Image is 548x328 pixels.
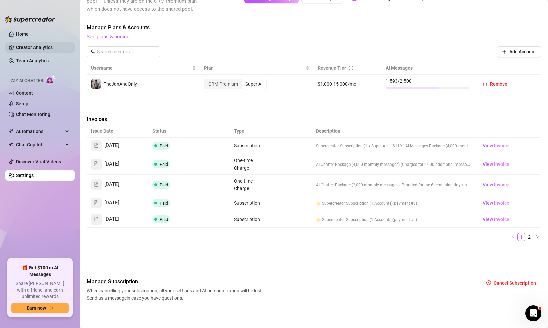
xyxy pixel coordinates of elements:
span: Remove [490,81,507,87]
span: View Invoice [483,216,509,223]
span: One-time Charge [234,178,253,191]
span: Invoices [87,115,199,123]
span: - Prorated for the 6 remaining days in the billing cycle ([DATE] - [DATE]) [400,182,526,187]
img: logo-BBDzfeDw.svg [5,16,55,23]
span: Chat Copilot [16,139,63,150]
span: [DATE] [104,142,119,150]
button: left [509,233,517,241]
img: TheJanAndOnly [91,79,101,89]
a: View Invoice [480,199,512,207]
span: Subscription [234,217,260,222]
span: info-circle [349,66,353,70]
li: Next Page [533,233,541,241]
button: Earn nowarrow-right [11,303,69,313]
span: View Invoice [483,181,509,188]
a: View Invoice [480,215,512,223]
img: AI Chatter [46,75,56,85]
span: file-text [94,200,99,205]
span: Subscription [234,200,260,206]
span: search [91,49,96,54]
span: 🌟 Supercreator Subscription (1 Accounts) [316,201,393,206]
span: AI Chatter Package (2,000 monthly messages) [316,183,400,187]
li: 1 [517,233,525,241]
span: [DATE] [104,215,119,223]
span: Share [PERSON_NAME] with a friend, and earn unlimited rewards [11,280,69,300]
a: 1 [518,233,525,241]
span: Manage Subscription [87,278,265,286]
th: Username [87,62,200,75]
button: Cancel Subscription [481,278,541,288]
span: Paid [160,143,168,148]
th: Plan [200,62,314,75]
a: View Invoice [480,181,512,189]
span: delete [483,82,487,86]
span: 🎁 Get $100 in AI Messages [11,265,69,278]
span: Subscription [234,143,260,148]
div: CRM Premium [205,79,242,89]
span: (payment #5) [393,217,417,222]
span: Username [91,64,191,72]
div: Super AI [242,79,266,89]
span: file-text [94,143,99,148]
th: Description [312,125,476,138]
button: Add Account [497,46,541,57]
span: Izzy AI Chatter [9,78,43,84]
span: file-text [94,217,99,221]
span: left [511,235,515,239]
a: Creator Analytics [16,42,69,53]
a: Team Analytics [16,58,49,63]
span: [DATE] [104,181,119,189]
span: AI Chatter Package (4,000 monthly messages) (Charged for 2,000 additional messages) [316,161,475,167]
span: Add Account [509,49,536,54]
span: (payment #6) [393,201,417,206]
th: AI Messages [382,62,473,75]
th: Type [230,125,271,138]
span: plus [502,49,507,54]
span: Cancel Subscription [494,280,536,286]
a: Settings [16,173,34,178]
th: Issue Date [87,125,148,138]
input: Search creators [97,48,151,55]
span: View Invoice [483,142,509,149]
a: Content [16,90,33,96]
span: When cancelling your subscription, all your settings and AI personalization will be lost. in case... [87,287,265,302]
span: 🌟 Supercreator Subscription (1 Accounts) [316,217,393,222]
a: 2 [526,233,533,241]
span: Earn now [27,305,46,311]
span: [DATE] [104,199,119,207]
a: Home [16,31,29,37]
th: Status [148,125,230,138]
button: right [533,233,541,241]
span: arrow-right [49,306,53,310]
a: View Invoice [480,142,512,150]
span: Paid [160,162,168,167]
span: file-text [94,161,99,166]
li: 2 [525,233,533,241]
div: segmented control [204,79,267,89]
span: Paid [160,201,168,206]
a: Chat Monitoring [16,112,50,117]
span: Automations [16,126,63,137]
span: Supercreator Subscription (1 x Super AI) — $119 [316,144,402,148]
span: 1.593 / 2.500 [386,77,469,85]
a: See plans & pricing [87,34,129,40]
span: Paid [160,217,168,222]
span: Plan [204,64,304,72]
span: + AI Messages Package (4,000 monthly messages) — $120 [402,143,508,148]
a: Setup [16,101,28,106]
span: Send us a message [87,295,127,301]
span: One-time Charge [234,158,253,171]
span: Manage Plans & Accounts [87,24,541,32]
td: $1,000-15,000/mo [314,75,382,94]
img: Chat Copilot [9,142,13,147]
span: Revenue Tier [318,65,346,71]
span: [DATE] [104,160,119,168]
span: TheJanAndOnly [104,81,137,87]
span: Paid [160,182,168,187]
span: View Invoice [483,160,509,168]
span: file-text [94,182,99,187]
iframe: Intercom live chat [525,305,541,321]
span: right [535,235,539,239]
span: close-circle [486,280,491,285]
span: thunderbolt [9,129,14,134]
